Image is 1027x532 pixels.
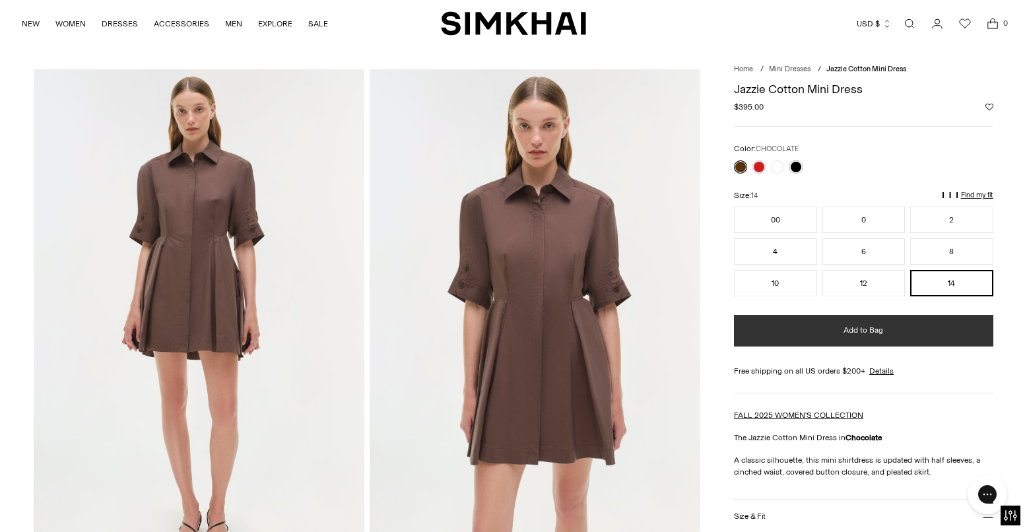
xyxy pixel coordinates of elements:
a: Details [869,365,894,377]
span: Add to Bag [844,325,883,336]
a: Go to the account page [924,11,950,37]
a: DRESSES [102,9,138,38]
button: USD $ [857,9,892,38]
span: $395.00 [734,101,764,113]
a: Open cart modal [979,11,1006,37]
strong: Chocolate [845,433,882,442]
a: Wishlist [952,11,978,37]
h1: Jazzie Cotton Mini Dress [734,83,993,95]
button: Add to Bag [734,315,993,347]
p: A classic silhouette, this mini shirtdress is updated with half sleeves, a cinched waist, covered... [734,454,993,478]
iframe: Gorgias live chat messenger [961,470,1014,519]
iframe: Sign Up via Text for Offers [11,482,133,521]
a: WOMEN [55,9,86,38]
span: 14 [751,191,758,200]
p: The Jazzie Cotton Mini Dress in [734,432,993,444]
button: 0 [822,207,906,233]
button: 6 [822,238,906,265]
label: Color: [734,143,799,155]
label: Size: [734,189,758,202]
h3: Size & Fit [734,512,766,521]
a: Mini Dresses [769,65,811,73]
div: / [760,64,764,75]
a: SIMKHAI [441,11,586,36]
a: Home [734,65,753,73]
span: CHOCOLATE [756,145,799,153]
button: 4 [734,238,817,265]
button: Add to Wishlist [985,103,993,111]
button: 00 [734,207,817,233]
a: ACCESSORIES [154,9,209,38]
button: 10 [734,270,817,296]
a: SALE [308,9,328,38]
button: 2 [910,207,993,233]
a: EXPLORE [258,9,292,38]
a: FALL 2025 WOMEN'S COLLECTION [734,411,863,420]
span: Jazzie Cotton Mini Dress [826,65,906,73]
button: 8 [910,238,993,265]
button: 14 [910,270,993,296]
a: Open search modal [896,11,923,37]
a: MEN [225,9,242,38]
a: NEW [22,9,40,38]
div: Free shipping on all US orders $200+ [734,365,993,377]
nav: breadcrumbs [734,64,993,75]
div: / [818,64,821,75]
span: 0 [999,17,1011,29]
button: 12 [822,270,906,296]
